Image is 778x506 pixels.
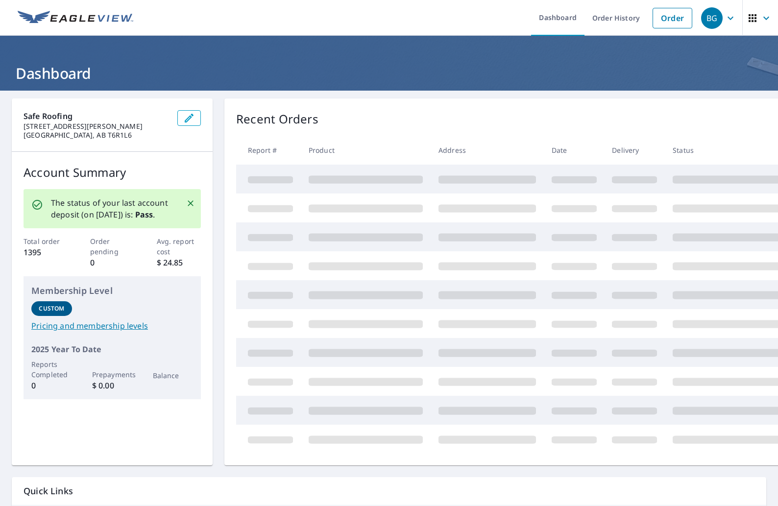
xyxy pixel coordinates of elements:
[12,63,766,83] h1: Dashboard
[18,11,133,25] img: EV Logo
[31,380,72,391] p: 0
[604,136,665,165] th: Delivery
[157,236,201,257] p: Avg. report cost
[24,110,170,122] p: Safe Roofing
[431,136,544,165] th: Address
[24,236,68,246] p: Total order
[39,304,64,313] p: Custom
[51,197,174,220] p: The status of your last account deposit (on [DATE]) is: .
[236,110,318,128] p: Recent Orders
[24,485,754,497] p: Quick Links
[31,320,193,332] a: Pricing and membership levels
[90,236,135,257] p: Order pending
[24,246,68,258] p: 1395
[184,197,197,210] button: Close
[301,136,431,165] th: Product
[92,369,133,380] p: Prepayments
[701,7,723,29] div: BG
[135,209,153,220] b: Pass
[653,8,692,28] a: Order
[31,359,72,380] p: Reports Completed
[24,122,170,131] p: [STREET_ADDRESS][PERSON_NAME]
[236,136,301,165] th: Report #
[24,164,201,181] p: Account Summary
[157,257,201,268] p: $ 24.85
[24,131,170,140] p: [GEOGRAPHIC_DATA], AB T6R1L6
[153,370,194,381] p: Balance
[31,343,193,355] p: 2025 Year To Date
[544,136,605,165] th: Date
[31,284,193,297] p: Membership Level
[90,257,135,268] p: 0
[92,380,133,391] p: $ 0.00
